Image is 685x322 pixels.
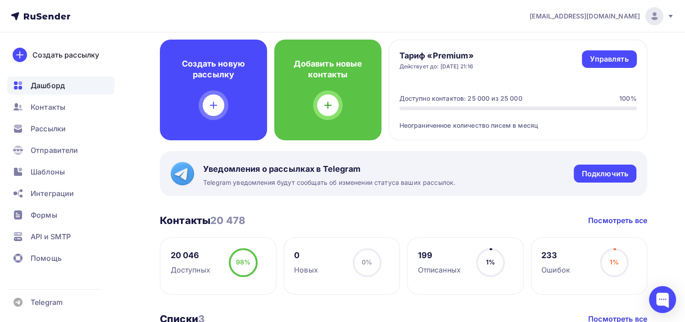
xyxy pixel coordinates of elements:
div: 20 046 [171,250,210,261]
span: 1% [609,258,618,266]
div: Доступно контактов: 25 000 из 25 000 [399,94,522,103]
span: Формы [31,210,57,220]
span: 20 478 [210,215,245,226]
div: Неограниченное количество писем в месяц [399,110,637,130]
a: Формы [7,206,114,224]
div: 233 [541,250,570,261]
span: Помощь [31,253,62,264]
span: Рассылки [31,123,66,134]
span: API и SMTP [31,231,71,242]
span: 98% [236,258,250,266]
div: Управлять [590,54,628,64]
div: Ошибок [541,264,570,275]
span: 0% [362,258,372,266]
span: Интеграции [31,188,74,199]
span: 1% [486,258,495,266]
span: Шаблоны [31,166,65,177]
div: Создать рассылку [32,49,99,60]
a: Рассылки [7,120,114,138]
div: Отписанных [418,264,461,275]
h4: Добавить новые контакты [289,58,367,80]
div: Доступных [171,264,210,275]
span: Telegram уведомления будут сообщать об изменении статуса ваших рассылок. [203,178,455,187]
div: Новых [294,264,318,275]
span: Отправители [31,145,78,156]
h3: Контакты [160,214,245,227]
span: Уведомления о рассылках в Telegram [203,164,455,174]
span: [EMAIL_ADDRESS][DOMAIN_NAME] [530,12,640,21]
h4: Тариф «Premium» [399,50,474,61]
a: Отправители [7,141,114,159]
h4: Создать новую рассылку [174,58,253,80]
span: Дашборд [31,80,65,91]
div: Подключить [582,169,628,179]
div: Действует до: [DATE] 21:16 [399,63,474,70]
span: Контакты [31,102,65,112]
a: [EMAIL_ADDRESS][DOMAIN_NAME] [530,7,674,25]
div: 199 [418,250,461,261]
div: 0 [294,250,318,261]
div: 100% [619,94,637,103]
a: Контакты [7,98,114,116]
a: Посмотреть все [588,215,647,226]
a: Дашборд [7,76,114,94]
span: Telegram [31,297,63,308]
a: Шаблоны [7,163,114,181]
